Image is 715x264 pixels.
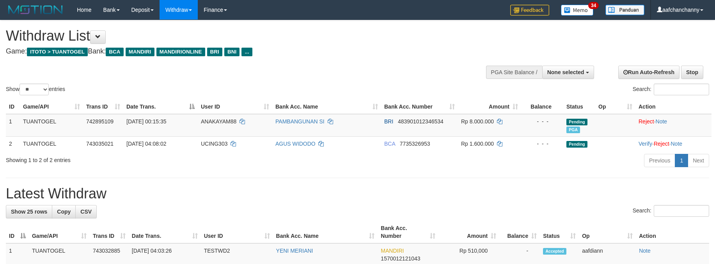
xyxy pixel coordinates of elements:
label: Search: [633,205,709,217]
a: 1 [675,154,688,167]
td: TUANTOGEL [20,136,83,151]
th: Balance [521,100,563,114]
a: Next [688,154,709,167]
span: Marked by aafchonlypin [566,127,580,133]
span: Pending [566,119,587,125]
span: Pending [566,141,587,148]
img: Feedback.jpg [510,5,549,16]
div: - - - [524,140,560,148]
button: None selected [542,66,594,79]
th: Bank Acc. Number: activate to sort column ascending [381,100,458,114]
th: Bank Acc. Number: activate to sort column ascending [378,221,438,243]
th: Bank Acc. Name: activate to sort column ascending [272,100,381,114]
th: Trans ID: activate to sort column ascending [90,221,129,243]
a: CSV [75,205,97,218]
span: Copy 7735326953 to clipboard [400,141,430,147]
th: Date Trans.: activate to sort column ascending [129,221,201,243]
span: ITOTO > TUANTOGEL [27,48,88,56]
th: Op: activate to sort column ascending [579,221,636,243]
span: 742895109 [86,118,114,125]
span: Copy [57,209,71,215]
td: 2 [6,136,20,151]
img: Button%20Memo.svg [561,5,594,16]
span: BCA [106,48,123,56]
th: Bank Acc. Name: activate to sort column ascending [273,221,378,243]
td: · · [635,136,711,151]
td: TUANTOGEL [20,114,83,137]
th: User ID: activate to sort column ascending [198,100,272,114]
h4: Game: Bank: [6,48,469,55]
th: Amount: activate to sort column ascending [438,221,499,243]
a: Note [639,248,651,254]
label: Show entries [6,84,65,95]
h1: Withdraw List [6,28,469,44]
th: Game/API: activate to sort column ascending [29,221,90,243]
span: BNI [224,48,240,56]
a: Note [656,118,667,125]
span: MANDIRI [126,48,154,56]
th: Status [563,100,595,114]
a: Previous [644,154,675,167]
span: ... [241,48,252,56]
img: MOTION_logo.png [6,4,65,16]
div: - - - [524,118,560,125]
a: Run Auto-Refresh [618,66,680,79]
h1: Latest Withdraw [6,186,709,202]
th: Game/API: activate to sort column ascending [20,100,83,114]
a: YENI MERIANI [276,248,313,254]
span: Copy 1570012121043 to clipboard [381,255,420,262]
img: panduan.png [605,5,644,15]
td: 1 [6,114,20,137]
label: Search: [633,84,709,95]
a: Copy [52,205,76,218]
a: Stop [681,66,703,79]
div: PGA Site Balance / [486,66,542,79]
a: Reject [654,141,669,147]
a: AGUS WIDODO [275,141,316,147]
span: ANAKAYAM88 [201,118,236,125]
span: None selected [547,69,584,75]
a: Show 25 rows [6,205,52,218]
input: Search: [654,84,709,95]
span: Copy 483901012346534 to clipboard [398,118,444,125]
span: Show 25 rows [11,209,47,215]
span: BCA [384,141,395,147]
span: [DATE] 04:08:02 [126,141,166,147]
th: ID: activate to sort column descending [6,221,29,243]
th: Date Trans.: activate to sort column descending [123,100,198,114]
th: Trans ID: activate to sort column ascending [83,100,123,114]
span: Rp 1.600.000 [461,141,494,147]
a: Reject [639,118,654,125]
span: MANDIRI [381,248,404,254]
a: Verify [639,141,652,147]
a: PAMBANGUNAN SI [275,118,325,125]
td: · [635,114,711,137]
th: Balance: activate to sort column ascending [499,221,540,243]
input: Search: [654,205,709,217]
span: BRI [384,118,393,125]
th: ID [6,100,20,114]
span: BRI [207,48,222,56]
th: User ID: activate to sort column ascending [201,221,273,243]
span: CSV [80,209,92,215]
span: [DATE] 00:15:35 [126,118,166,125]
span: Accepted [543,248,566,255]
th: Action [635,100,711,114]
th: Status: activate to sort column ascending [540,221,579,243]
span: Rp 8.000.000 [461,118,494,125]
th: Action [636,221,709,243]
span: 34 [588,2,599,9]
th: Amount: activate to sort column ascending [458,100,521,114]
a: Note [671,141,682,147]
select: Showentries [20,84,49,95]
div: Showing 1 to 2 of 2 entries [6,153,292,164]
span: MANDIRIONLINE [156,48,205,56]
th: Op: activate to sort column ascending [595,100,635,114]
span: 743035021 [86,141,114,147]
span: UCING303 [201,141,227,147]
